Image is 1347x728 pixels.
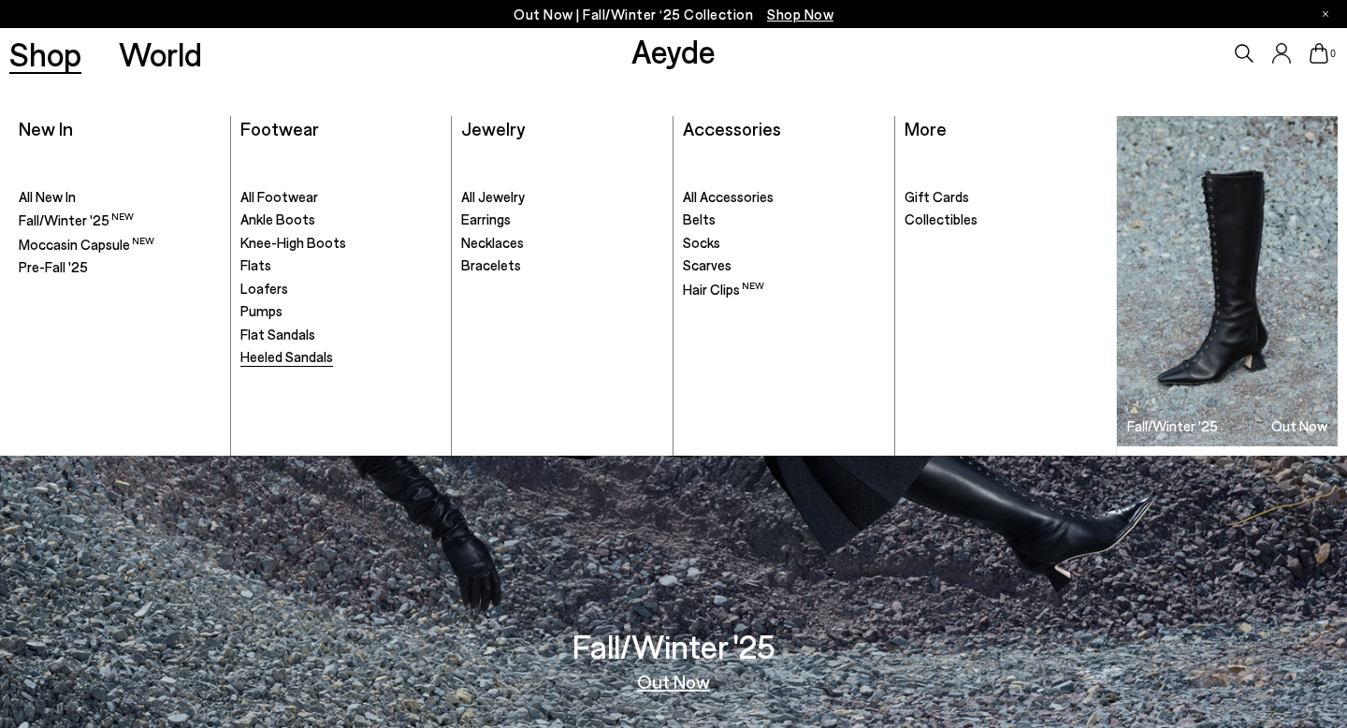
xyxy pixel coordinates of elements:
span: Bracelets [461,256,521,273]
a: Earrings [461,211,663,229]
span: Moccasin Capsule [19,236,154,253]
a: Shop [9,37,81,70]
img: Group_1295_900x.jpg [1117,116,1338,446]
a: All Accessories [683,188,885,207]
span: Flats [240,256,271,273]
span: Scarves [683,256,731,273]
a: 0 [1310,43,1328,64]
span: Heeled Sandals [240,348,333,365]
a: Accessories [683,117,781,139]
span: Loafers [240,280,288,297]
span: Flat Sandals [240,326,315,342]
span: Ankle Boots [240,211,315,227]
a: Jewelry [461,117,525,139]
a: Hair Clips [683,280,885,299]
a: Footwear [240,117,319,139]
span: Pre-Fall '25 [19,258,88,275]
h3: Fall/Winter '25 [1127,419,1218,433]
a: Fall/Winter '25 Out Now [1117,116,1338,446]
a: Loafers [240,280,442,298]
a: Scarves [683,256,885,275]
p: Out Now | Fall/Winter ‘25 Collection [514,3,833,26]
a: Bracelets [461,256,663,275]
a: All Footwear [240,188,442,207]
span: Earrings [461,211,511,227]
a: Socks [683,234,885,253]
span: All New In [19,188,76,205]
a: Flats [240,256,442,275]
span: All Jewelry [461,188,525,205]
span: Collectibles [905,211,978,227]
span: Belts [683,211,716,227]
span: Necklaces [461,234,524,251]
span: Fall/Winter '25 [19,211,134,228]
a: Belts [683,211,885,229]
span: Knee-High Boots [240,234,346,251]
a: New In [19,117,73,139]
a: Flat Sandals [240,326,442,344]
h3: Out Now [1271,419,1327,433]
a: Pumps [240,302,442,321]
a: Aeyde [631,31,716,70]
a: Ankle Boots [240,211,442,229]
span: Gift Cards [905,188,969,205]
a: Out Now [637,672,710,691]
h3: Fall/Winter '25 [572,630,775,662]
span: Hair Clips [683,281,764,298]
a: Necklaces [461,234,663,253]
a: Heeled Sandals [240,348,442,367]
a: Collectibles [905,211,1108,229]
a: Moccasin Capsule [19,235,221,255]
span: 0 [1328,49,1338,59]
a: Pre-Fall '25 [19,258,221,277]
a: Gift Cards [905,188,1108,207]
span: All Footwear [240,188,318,205]
span: Pumps [240,302,282,319]
a: World [119,37,202,70]
a: All New In [19,188,221,207]
a: More [905,117,947,139]
a: Knee-High Boots [240,234,442,253]
a: Fall/Winter '25 [19,211,221,230]
a: All Jewelry [461,188,663,207]
span: Socks [683,234,720,251]
span: All Accessories [683,188,774,205]
span: Navigate to /collections/new-in [767,6,833,22]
